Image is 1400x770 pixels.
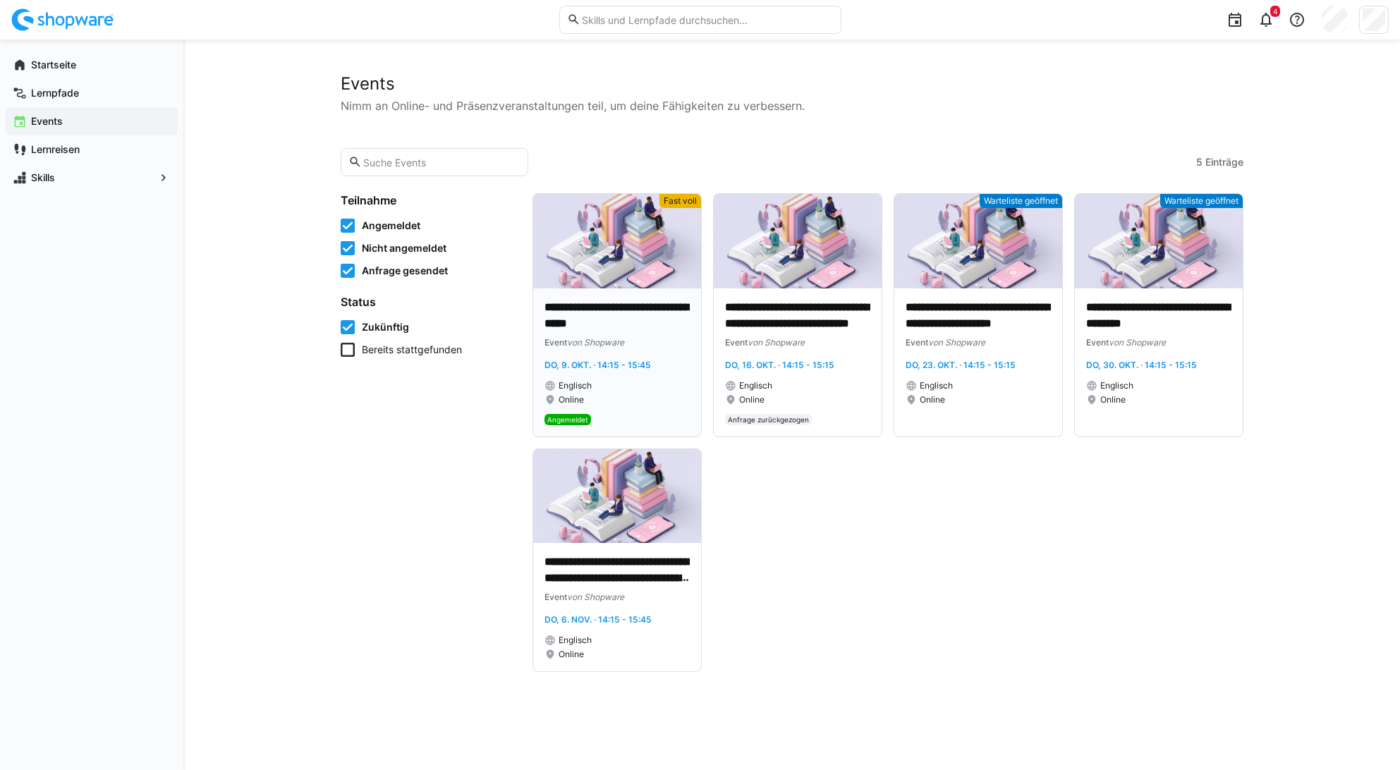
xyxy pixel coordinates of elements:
span: Event [1086,337,1109,348]
span: Event [544,592,567,602]
span: Event [906,337,928,348]
input: Suche Events [362,156,521,169]
span: Anfrage zurückgezogen [728,415,809,424]
span: Bereits stattgefunden [362,343,462,357]
span: Online [1100,394,1126,405]
span: Do, 23. Okt. · 14:15 - 15:15 [906,360,1016,370]
span: von Shopware [748,337,805,348]
span: Do, 16. Okt. · 14:15 - 15:15 [725,360,834,370]
span: Zukünftig [362,320,409,334]
p: Nimm an Online- und Präsenzveranstaltungen teil, um deine Fähigkeiten zu verbessern. [341,97,1243,114]
span: Do, 9. Okt. · 14:15 - 15:45 [544,360,651,370]
span: Angemeldet [362,219,420,233]
input: Skills und Lernpfade durchsuchen… [580,13,833,26]
h4: Teilnahme [341,193,516,207]
img: image [533,449,701,544]
img: image [714,194,882,288]
span: Angemeldet [547,415,588,424]
img: image [894,194,1062,288]
span: Anfrage gesendet [362,264,448,278]
span: Online [559,649,584,660]
span: Englisch [739,380,772,391]
span: Warteliste geöffnet [1164,195,1238,207]
span: Event [544,337,567,348]
span: Englisch [920,380,953,391]
span: 4 [1273,7,1277,16]
span: von Shopware [567,592,624,602]
span: Englisch [559,635,592,646]
span: Einträge [1205,155,1243,169]
span: von Shopware [567,337,624,348]
h2: Events [341,73,1243,94]
span: Online [920,394,945,405]
img: image [533,194,701,288]
span: Nicht angemeldet [362,241,446,255]
h4: Status [341,295,516,309]
span: 5 [1196,155,1203,169]
span: Do, 30. Okt. · 14:15 - 15:15 [1086,360,1197,370]
span: Do, 6. Nov. · 14:15 - 15:45 [544,614,652,625]
span: von Shopware [1109,337,1166,348]
span: Fast voll [664,195,697,207]
span: Warteliste geöffnet [984,195,1058,207]
span: Online [559,394,584,405]
span: von Shopware [928,337,985,348]
img: image [1075,194,1243,288]
span: Englisch [559,380,592,391]
span: Online [739,394,765,405]
span: Englisch [1100,380,1133,391]
span: Event [725,337,748,348]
